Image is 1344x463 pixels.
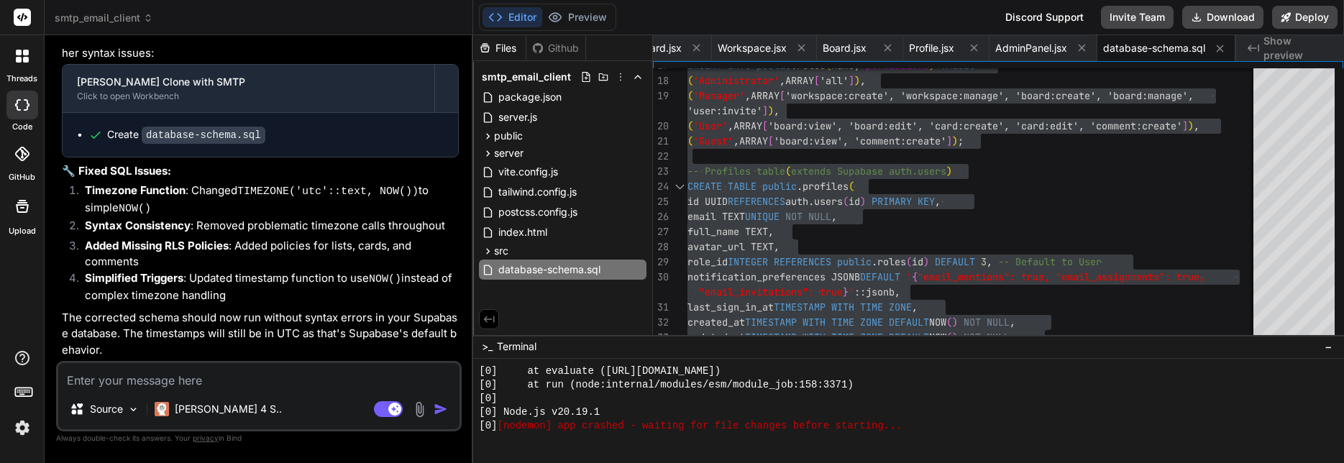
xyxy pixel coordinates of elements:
span: ARRAY [785,74,814,87]
span: ) [946,165,952,178]
div: 29 [653,255,669,270]
span: extends Supabase auth.users [791,165,946,178]
span: public [762,180,797,193]
span: dit', 'comment:create' [1056,119,1182,132]
div: Github [526,41,585,55]
li: : Added policies for lists, cards, and comments [73,238,459,270]
span: "email_mentions": true, "email_assignments": true, [918,270,1205,283]
span: , [733,134,739,147]
div: 23 [653,164,669,179]
span: ( [785,165,791,178]
img: attachment [411,401,428,418]
span: ( [687,74,693,87]
span: } [843,285,849,298]
span: NOT [964,331,981,344]
span: Board.jsx [823,41,867,55]
span: − [1325,339,1332,354]
div: 20 [653,119,669,134]
span: NULL [808,210,831,223]
span: DEFAULT [889,331,929,344]
span: , [987,255,992,268]
span: updated_at [687,331,745,344]
span: , [895,285,900,298]
span: INTEGER [728,255,768,268]
span: WITH [803,331,826,344]
p: Source [90,402,123,416]
span: , [774,104,780,117]
span: ( [906,255,912,268]
span: vite.config.js [497,163,559,180]
span: profiles [803,180,849,193]
span: . [808,195,814,208]
div: Discord Support [997,6,1092,29]
span: Workspace.jsx [718,41,787,55]
span: id UUID [687,195,728,208]
span: smtp_email_client [482,70,571,84]
button: Invite Team [1101,6,1174,29]
span: 'Manager' [693,89,745,102]
div: 31 [653,300,669,315]
span: WITH [831,301,854,313]
p: The corrected schema should now run without syntax errors in your Supabase database. The timestam... [62,310,459,359]
span: [0] [479,419,497,433]
span: -- Profiles table [687,165,785,178]
span: { [912,270,918,283]
span: ] [946,134,952,147]
span: , [935,195,941,208]
span: database-schema.sql [1103,41,1205,55]
span: auth [785,195,808,208]
button: Download [1182,6,1263,29]
span: last_sign_in_at [687,301,774,313]
div: Files [473,41,526,55]
span: . [797,180,803,193]
div: 30 [653,270,669,285]
span: 'workspace:create', 'workspace:manage', 'board:cre [785,89,1073,102]
strong: Simplified Triggers [85,271,183,285]
span: ) [854,74,860,87]
span: index.html [497,224,549,241]
div: Click to collapse the range. [670,179,689,194]
div: 19 [653,88,669,104]
span: [0] [479,392,497,405]
span: ( [849,180,854,193]
span: ; [958,134,964,147]
span: public [494,129,523,143]
code: TIMEZONE('utc'::text, NOW()) [237,185,419,198]
span: TIME [831,316,854,329]
span: server.js [497,109,539,126]
span: Profile.jsx [909,41,954,55]
span: , [831,210,837,223]
img: Claude 4 Sonnet [155,402,169,416]
span: ate', 'board:manage', [1073,89,1194,102]
span: PRIMARY [872,195,912,208]
li: : Updated timestamp function to use instead of complex timezone handling [73,270,459,304]
span: ] [1182,119,1188,132]
span: TIMESTAMP [745,316,797,329]
span: ) [952,331,958,344]
span: roles [877,255,906,268]
div: 25 [653,194,669,209]
span: NOT [964,316,981,329]
span: notification_preferences JSONB [687,270,860,283]
span: , [728,119,733,132]
span: REFERENCES [728,195,785,208]
span: ) [860,195,866,208]
span: , [774,240,780,253]
button: − [1322,335,1335,358]
span: ] [849,74,854,87]
button: [PERSON_NAME] Clone with SMTPClick to open Workbench [63,65,434,112]
div: 21 [653,134,669,149]
span: 'user:invite' [687,104,762,117]
span: , [912,301,918,313]
button: Deploy [1272,6,1338,29]
span: ( [687,89,693,102]
span: ) [923,255,929,268]
span: ) [1188,119,1194,132]
span: 'board:view', 'board:edit', 'card:create', 'card:e [768,119,1056,132]
span: users [814,195,843,208]
label: threads [6,73,37,85]
button: Editor [483,7,542,27]
span: ZONE [860,331,883,344]
span: KEY [918,195,935,208]
span: 'Administrator' [693,74,780,87]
